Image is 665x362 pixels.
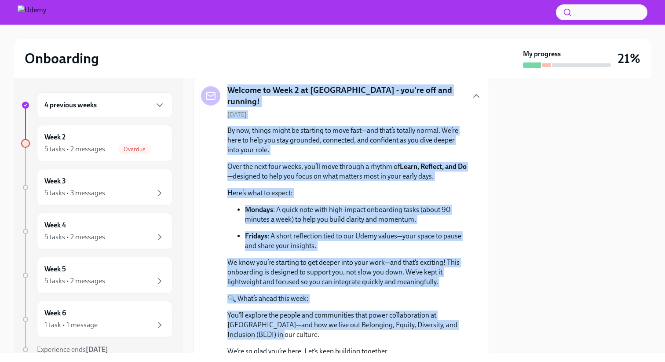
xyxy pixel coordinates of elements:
[21,169,172,206] a: Week 35 tasks • 3 messages
[44,264,66,274] h6: Week 5
[245,231,468,251] p: : A short reflection tied to our Udemy values—your space to pause and share your insights.
[44,320,98,330] div: 1 task • 1 message
[44,276,105,286] div: 5 tasks • 2 messages
[25,50,99,67] h2: Onboarding
[227,294,468,303] p: 🔍 What’s ahead this week:
[227,258,468,287] p: We know you’re starting to get deeper into your work—and that’s exciting! This onboarding is desi...
[21,213,172,250] a: Week 45 tasks • 2 messages
[245,205,468,224] p: : A quick note with high-impact onboarding tasks (about 90 minutes a week) to help you build clar...
[21,301,172,338] a: Week 61 task • 1 message
[44,144,105,154] div: 5 tasks • 2 messages
[21,257,172,294] a: Week 55 tasks • 2 messages
[37,92,172,118] div: 4 previous weeks
[245,232,267,240] strong: Fridays
[21,125,172,162] a: Week 25 tasks • 2 messagesOverdue
[86,345,108,354] strong: [DATE]
[400,162,467,171] strong: Learn, Reflect, and Do
[227,311,468,340] p: You’ll explore the people and communities that power collaboration at [GEOGRAPHIC_DATA]—and how w...
[44,176,66,186] h6: Week 3
[44,188,105,198] div: 5 tasks • 3 messages
[227,162,468,181] p: Over the next four weeks, you’ll move through a rhythm of —designed to help you focus on what mat...
[523,49,561,59] strong: My progress
[227,126,468,155] p: By now, things might be starting to move fast—and that’s totally normal. We’re here to help you s...
[245,205,273,214] strong: Mondays
[18,5,46,19] img: Udemy
[227,84,464,107] h5: Welcome to Week 2 at [GEOGRAPHIC_DATA] - you're off and running!
[118,146,151,153] span: Overdue
[37,345,108,354] span: Experience ends
[44,132,66,142] h6: Week 2
[44,220,66,230] h6: Week 4
[44,308,66,318] h6: Week 6
[227,347,468,356] p: We’re so glad you’re here. Let’s keep building together.
[44,100,97,110] h6: 4 previous weeks
[618,51,640,66] h3: 21%
[227,110,247,119] span: [DATE]
[44,232,105,242] div: 5 tasks • 2 messages
[227,188,468,198] p: Here’s what to expect:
